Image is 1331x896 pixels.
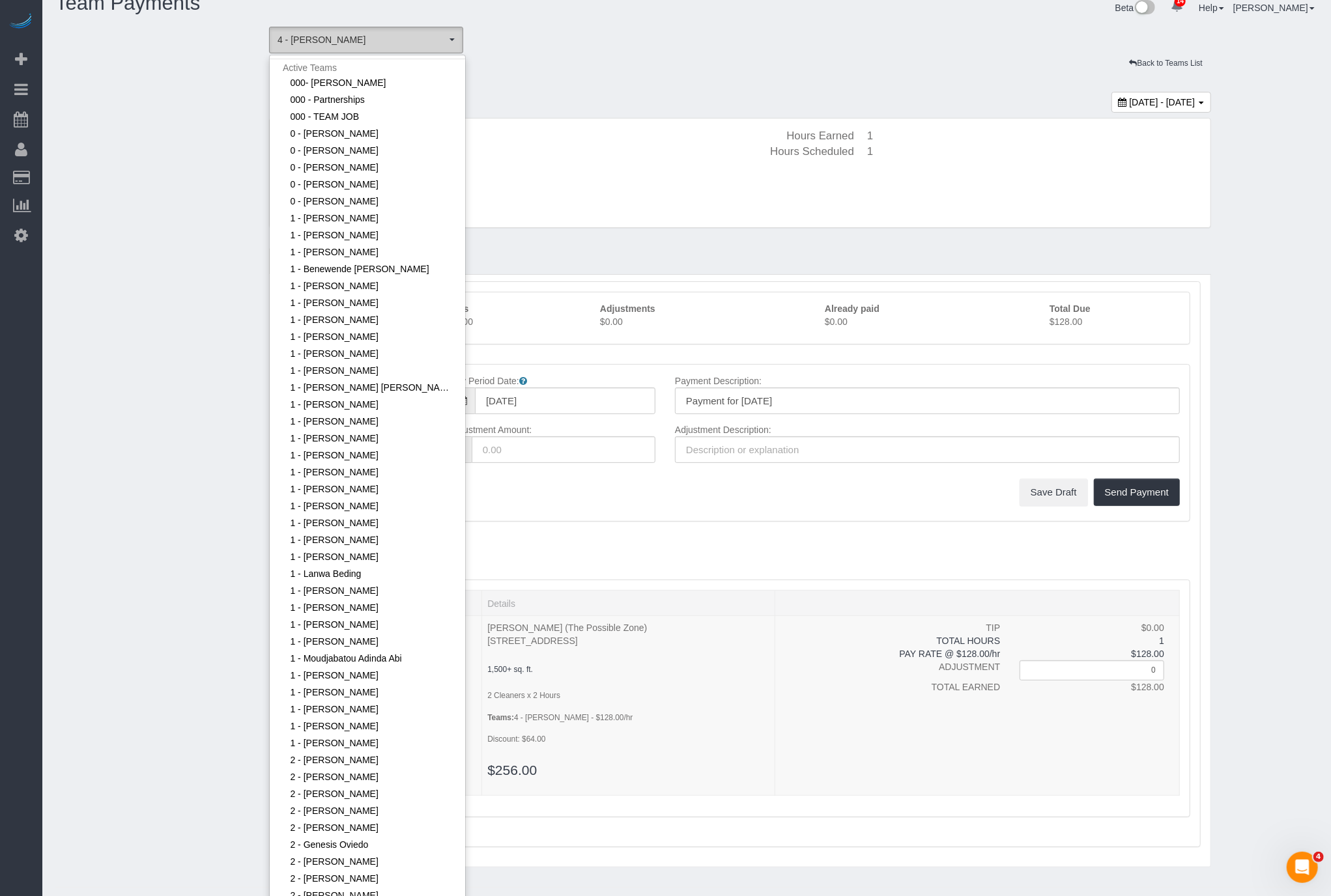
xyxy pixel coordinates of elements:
strong: Tips [450,303,469,314]
div: PAY RATE @ $128.00/hr [780,647,1010,660]
ol: 4 - Diana Zubieta [269,27,463,53]
a: 1 - [PERSON_NAME] [270,582,465,599]
li: 1 - Kariluz Romero [270,548,465,565]
li: 1 - Benewende Marie Therese Kiema [270,260,465,277]
a: 1 - [PERSON_NAME] [PERSON_NAME] [270,379,465,396]
li: 0 - Kate Loja [270,176,465,193]
a: 0 - [PERSON_NAME] [270,125,465,142]
li: 2 - Hilda Coleman [270,870,465,887]
dd: $0.00 [397,191,730,206]
li: 1 - Mandy Williams [270,599,465,616]
a: 1 - [PERSON_NAME] [270,227,465,244]
a: Automaid Logo [8,13,34,31]
li: 1 - Ebony Howard [270,362,465,379]
a: 1 - [PERSON_NAME] [270,531,465,548]
a: 000- [PERSON_NAME] [270,74,465,91]
a: 1 - Moudjabatou Adinda Abi [270,650,465,667]
a: 2 - [PERSON_NAME] [270,802,465,819]
li: 1 - Daphnee Thomas [270,345,465,362]
span: 4 - [PERSON_NAME] [278,33,446,46]
a: 1 - Lanwa Beding [270,565,465,582]
a: 1 - [PERSON_NAME] [270,345,465,362]
h5: 1,500+ sq. ft. [487,665,769,674]
a: 1 - [PERSON_NAME] [270,633,465,650]
td: Details [775,615,1179,795]
a: 2 - Genesis Oviedo [270,836,465,853]
a: 1 - [PERSON_NAME] [270,328,465,345]
a: 0 - [PERSON_NAME] [270,193,465,210]
iframe: Intercom live chat [1287,852,1318,883]
li: 2 - Dayanira Perez [270,802,465,819]
a: 1 - [PERSON_NAME] [270,718,465,735]
li: 000 - TEAM JOB [270,108,465,125]
a: 1 - [PERSON_NAME] [270,430,465,447]
li: 0 - Emily Desena [270,142,465,159]
a: 0 - [PERSON_NAME] [270,159,465,176]
li: 1 - Chastity Ayala [270,311,465,328]
a: 1 - [PERSON_NAME] [270,599,465,616]
div: $0.00 [1010,621,1174,634]
a: Beta [1115,3,1156,13]
dd: 1 [867,128,1201,144]
li: 1 - Mariatou Diallo [270,616,465,633]
a: 1 - [PERSON_NAME] [270,396,465,413]
li: 1 - Chanda Douglas [270,294,465,311]
button: 4 - [PERSON_NAME] [269,27,463,53]
div: $128.00 [1010,680,1174,693]
span: 4 [1313,852,1324,862]
strong: Total Due [1050,303,1091,314]
li: 0 - Delilah Calzada [270,125,465,142]
a: 0 - [PERSON_NAME] [270,176,465,193]
div: 1 [1010,634,1174,647]
a: 2 - [PERSON_NAME] [270,853,465,870]
li: 1 - Elba Lobo Varela [270,379,465,396]
a: 1 - [PERSON_NAME] [270,447,465,464]
li: 1 - Berdina Philistin [270,277,465,294]
a: 1 - [PERSON_NAME] [270,548,465,565]
span: Active Teams [270,59,465,76]
li: 1 - Ingrid Malasi [270,464,465,481]
li: 1 - Yeisan Yepez [270,735,465,751]
a: 1 - [PERSON_NAME] [270,514,465,531]
a: $256.00 [487,763,541,777]
a: Back to Teams List [1121,53,1212,74]
li: 1 - Xiomara Inga [270,718,465,735]
p: $0.00 [450,315,580,328]
li: 1 - Paula Avila [270,684,465,701]
li: 1 - Loveness Fulton [270,582,465,599]
a: 1 - [PERSON_NAME] [270,497,465,514]
a: 1 - [PERSON_NAME] [270,362,465,379]
span: [DATE] - [DATE] [1130,97,1195,107]
input: 0.00 [472,436,655,463]
a: 2 - [PERSON_NAME] [270,785,465,802]
a: 1 - [PERSON_NAME] [270,735,465,751]
small: Discount: $64.00 [487,735,545,744]
a: 1 - [PERSON_NAME] [270,210,465,227]
li: 2 - Ana Rodriguez [270,785,465,802]
span: $256.00 [487,763,537,777]
p: $128.00 [1050,315,1180,328]
a: 1 - [PERSON_NAME] [270,481,465,497]
a: 1 - [PERSON_NAME] [270,464,465,481]
strong: Already paid [825,303,880,314]
li: 1 - Veronica Romero [270,701,465,718]
small: 2 Cleaners x 2 Hours [487,691,560,700]
a: 000 - Partnerships [270,91,465,108]
a: 2 - [PERSON_NAME] [270,751,465,768]
li: 1 - Joselin Cecilio [270,514,465,531]
td: Price [482,615,775,795]
li: 1 - Hamdi Yatou Sabtihou [270,430,465,447]
li: 2 - Alton Jasper [270,768,465,785]
dt: Hours Earned [750,128,854,144]
dd: $0.00 [397,175,730,191]
li: 1 - Marlenyn Robles [270,633,465,650]
button: Send Payment [1094,479,1180,506]
dt: Hours Scheduled [750,144,854,160]
p: $0.00 [825,315,1030,328]
li: 1 - Adiza Bangna [270,227,465,244]
a: [PERSON_NAME] [1233,3,1315,13]
div: TOTAL EARNED [780,680,1010,693]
